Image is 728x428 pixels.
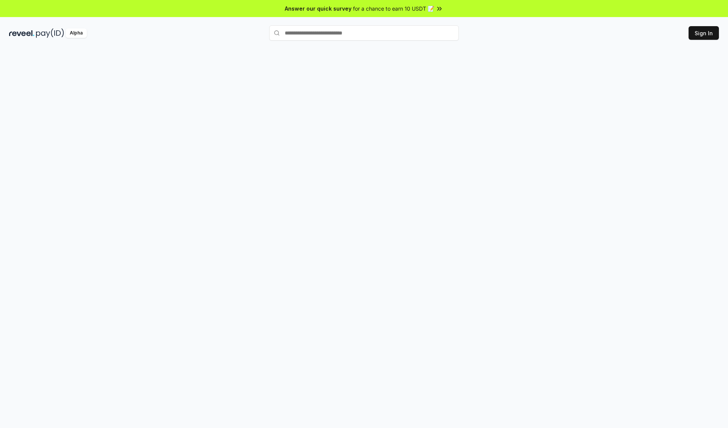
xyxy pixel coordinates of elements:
img: reveel_dark [9,28,35,38]
div: Alpha [66,28,87,38]
span: for a chance to earn 10 USDT 📝 [353,5,434,13]
span: Answer our quick survey [285,5,351,13]
button: Sign In [689,26,719,40]
img: pay_id [36,28,64,38]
